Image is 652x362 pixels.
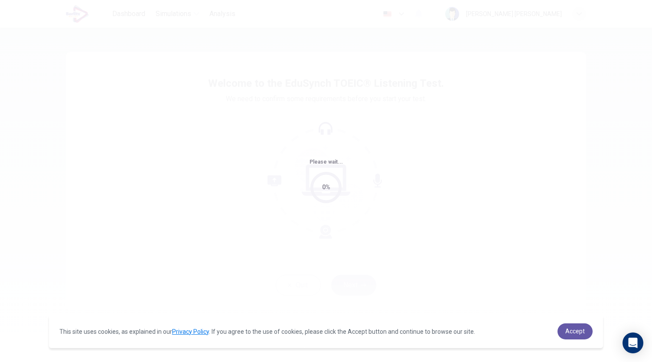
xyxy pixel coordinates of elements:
div: Open Intercom Messenger [623,332,643,353]
div: 0% [322,182,330,192]
span: Please wait... [310,159,343,165]
a: Privacy Policy [172,328,209,335]
div: cookieconsent [49,315,603,348]
a: dismiss cookie message [557,323,593,339]
span: Accept [565,328,585,335]
span: This site uses cookies, as explained in our . If you agree to the use of cookies, please click th... [59,328,475,335]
